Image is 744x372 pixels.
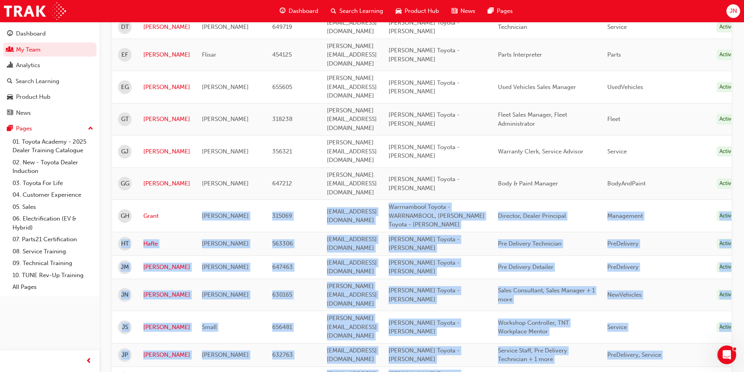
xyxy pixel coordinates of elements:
[143,147,190,156] a: [PERSON_NAME]
[9,233,96,246] a: 07. Parts21 Certification
[202,51,216,58] span: Flisar
[389,287,460,303] span: [PERSON_NAME] Toyota - [PERSON_NAME]
[202,148,249,155] span: [PERSON_NAME]
[143,323,190,332] a: [PERSON_NAME]
[272,263,293,271] span: 647463
[717,350,737,360] div: Active
[16,29,46,38] div: Dashboard
[327,139,377,164] span: [PERSON_NAME][EMAIL_ADDRESS][DOMAIN_NAME]
[607,84,643,91] span: UsedVehicles
[389,203,485,228] span: Warrnambool Toyota - WARRNAMBOOL, [PERSON_NAME] Toyota - [PERSON_NAME]
[3,106,96,120] a: News
[717,290,737,300] div: Active
[339,7,383,16] span: Search Learning
[389,176,460,192] span: [PERSON_NAME] Toyota - [PERSON_NAME]
[3,25,96,121] button: DashboardMy TeamAnalyticsSearch LearningProduct HubNews
[88,124,93,134] span: up-icon
[717,50,737,60] div: Active
[143,50,190,59] a: [PERSON_NAME]
[327,208,377,224] span: [EMAIL_ADDRESS][DOMAIN_NAME]
[327,236,377,252] span: [EMAIL_ADDRESS][DOMAIN_NAME]
[717,322,737,333] div: Active
[202,116,249,123] span: [PERSON_NAME]
[498,111,567,127] span: Fleet Sales Manager, Fleet Administrator
[9,213,96,233] a: 06. Electrification (EV & Hybrid)
[272,324,292,331] span: 656481
[121,115,129,124] span: GT
[202,324,217,331] span: Small
[7,94,13,101] span: car-icon
[121,290,128,299] span: JN
[389,236,460,252] span: [PERSON_NAME] Toyota - [PERSON_NAME]
[717,114,737,125] div: Active
[497,7,513,16] span: Pages
[4,2,66,20] a: Trak
[607,212,643,219] span: Management
[327,75,377,99] span: [PERSON_NAME][EMAIL_ADDRESS][DOMAIN_NAME]
[143,239,190,248] a: Hafte
[717,178,737,189] div: Active
[607,148,627,155] span: Service
[717,345,736,364] iframe: Intercom live chat
[3,90,96,104] a: Product Hub
[272,240,293,247] span: 563306
[9,246,96,258] a: 08. Service Training
[143,290,190,299] a: [PERSON_NAME]
[717,262,737,272] div: Active
[121,50,128,59] span: EF
[327,107,377,132] span: [PERSON_NAME][EMAIL_ADDRESS][DOMAIN_NAME]
[272,23,292,30] span: 649719
[7,46,13,53] span: people-icon
[16,109,31,117] div: News
[272,148,292,155] span: 356321
[460,7,475,16] span: News
[607,240,639,247] span: PreDelivery
[7,110,13,117] span: news-icon
[498,180,558,187] span: Body & Paint Manager
[202,291,249,298] span: [PERSON_NAME]
[607,291,642,298] span: NewVehicles
[280,6,285,16] span: guage-icon
[607,351,661,358] span: PreDelivery, Service
[498,263,553,271] span: Pre Delivery Detailer
[3,74,96,89] a: Search Learning
[272,84,292,91] span: 655605
[498,240,562,247] span: Pre Delivery Technician
[607,116,620,123] span: Fleet
[607,263,639,271] span: PreDelivery
[121,147,128,156] span: GJ
[121,23,129,32] span: DT
[331,6,336,16] span: search-icon
[396,6,401,16] span: car-icon
[7,30,13,37] span: guage-icon
[327,259,377,275] span: [EMAIL_ADDRESS][DOMAIN_NAME]
[607,324,627,331] span: Service
[607,23,627,30] span: Service
[717,239,737,249] div: Active
[9,189,96,201] a: 04. Customer Experience
[86,356,92,366] span: prev-icon
[202,23,249,30] span: [PERSON_NAME]
[272,116,293,123] span: 318238
[9,157,96,177] a: 02. New - Toyota Dealer Induction
[405,7,439,16] span: Product Hub
[3,58,96,73] a: Analytics
[325,3,389,19] a: search-iconSearch Learning
[7,62,13,69] span: chart-icon
[498,23,527,30] span: Technician
[202,84,249,91] span: [PERSON_NAME]
[202,212,249,219] span: [PERSON_NAME]
[498,347,567,363] span: Service Staff, Pre Delivery Technician + 1 more
[327,315,377,339] span: [PERSON_NAME][EMAIL_ADDRESS][DOMAIN_NAME]
[202,351,249,358] span: [PERSON_NAME]
[3,121,96,136] button: Pages
[607,180,646,187] span: BodyAndPaint
[389,144,460,160] span: [PERSON_NAME] Toyota - [PERSON_NAME]
[607,51,621,58] span: Parts
[389,259,460,275] span: [PERSON_NAME] Toyota - [PERSON_NAME]
[143,351,190,360] a: [PERSON_NAME]
[7,125,13,132] span: pages-icon
[122,323,128,332] span: JS
[143,83,190,92] a: [PERSON_NAME]
[498,51,542,58] span: Parts Interpreter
